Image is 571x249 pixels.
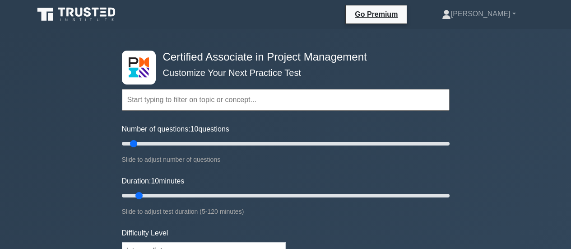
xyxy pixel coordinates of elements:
[122,228,168,239] label: Difficulty Level
[151,177,159,185] span: 10
[122,154,450,165] div: Slide to adjust number of questions
[349,9,403,20] a: Go Premium
[122,124,229,135] label: Number of questions: questions
[420,5,538,23] a: [PERSON_NAME]
[122,176,185,187] label: Duration: minutes
[159,51,405,64] h4: Certified Associate in Project Management
[122,206,450,217] div: Slide to adjust test duration (5-120 minutes)
[122,89,450,111] input: Start typing to filter on topic or concept...
[190,125,199,133] span: 10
